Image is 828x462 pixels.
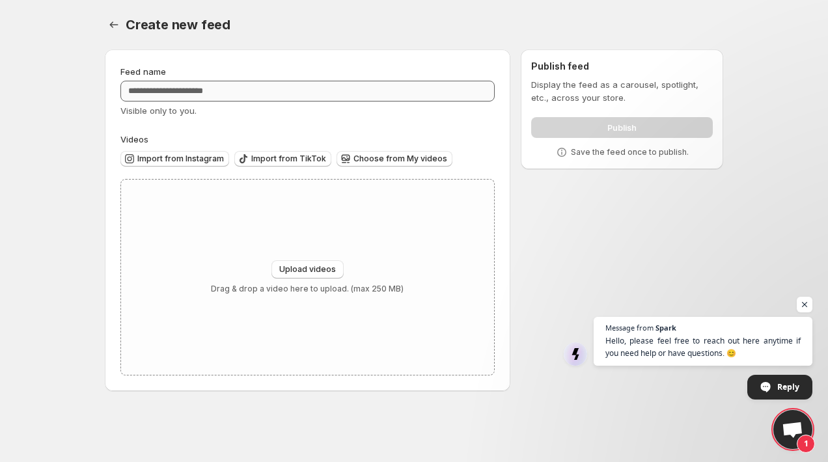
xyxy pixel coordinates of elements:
p: Display the feed as a carousel, spotlight, etc., across your store. [531,78,713,104]
span: Feed name [120,66,166,77]
button: Import from Instagram [120,151,229,167]
span: Spark [655,324,676,331]
span: Hello, please feel free to reach out here anytime if you need help or have questions. 😊 [605,334,801,359]
p: Save the feed once to publish. [571,147,689,157]
span: Create new feed [126,17,230,33]
span: Import from Instagram [137,154,224,164]
button: Import from TikTok [234,151,331,167]
span: Upload videos [279,264,336,275]
span: Reply [777,375,799,398]
p: Drag & drop a video here to upload. (max 250 MB) [211,284,404,294]
span: Message from [605,324,654,331]
button: Upload videos [271,260,344,279]
span: 1 [797,435,815,453]
h2: Publish feed [531,60,713,73]
span: Visible only to you. [120,105,197,116]
span: Import from TikTok [251,154,326,164]
span: Choose from My videos [353,154,447,164]
span: Videos [120,134,148,144]
button: Settings [105,16,123,34]
div: Open chat [773,410,812,449]
button: Choose from My videos [337,151,452,167]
